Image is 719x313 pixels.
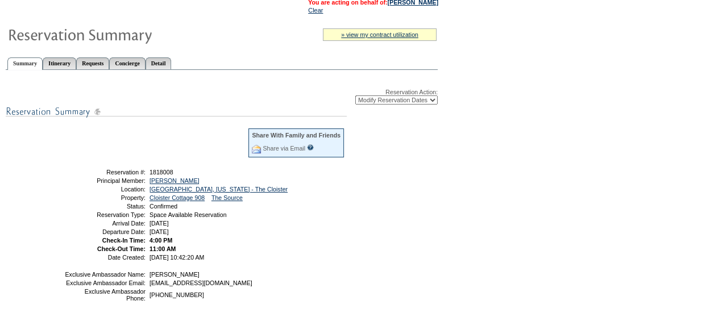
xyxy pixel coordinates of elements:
[146,57,172,69] a: Detail
[64,194,146,201] td: Property:
[149,245,176,252] span: 11:00 AM
[149,186,288,193] a: [GEOGRAPHIC_DATA], [US_STATE] - The Cloister
[149,177,200,184] a: [PERSON_NAME]
[7,57,43,70] a: Summary
[97,245,146,252] strong: Check-Out Time:
[64,177,146,184] td: Principal Member:
[211,194,243,201] a: The Source
[6,105,347,119] img: subTtlResSummary.gif
[149,194,205,201] a: Cloister Cottage 908
[263,145,305,152] a: Share via Email
[64,186,146,193] td: Location:
[252,132,340,139] div: Share With Family and Friends
[43,57,76,69] a: Itinerary
[64,203,146,210] td: Status:
[64,169,146,176] td: Reservation #:
[149,254,204,261] span: [DATE] 10:42:20 AM
[7,23,235,45] img: Reservaton Summary
[149,220,169,227] span: [DATE]
[64,228,146,235] td: Departure Date:
[149,237,172,244] span: 4:00 PM
[149,291,204,298] span: [PHONE_NUMBER]
[341,31,418,38] a: » view my contract utilization
[149,211,226,218] span: Space Available Reservation
[64,271,146,278] td: Exclusive Ambassador Name:
[64,254,146,261] td: Date Created:
[149,169,173,176] span: 1818008
[76,57,109,69] a: Requests
[149,279,252,286] span: [EMAIL_ADDRESS][DOMAIN_NAME]
[102,237,146,244] strong: Check-In Time:
[64,279,146,286] td: Exclusive Ambassador Email:
[109,57,145,69] a: Concierge
[149,203,177,210] span: Confirmed
[64,288,146,302] td: Exclusive Ambassador Phone:
[307,144,314,151] input: What is this?
[64,220,146,227] td: Arrival Date:
[149,271,200,278] span: [PERSON_NAME]
[6,89,438,105] div: Reservation Action:
[308,7,323,14] a: Clear
[64,211,146,218] td: Reservation Type:
[149,228,169,235] span: [DATE]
